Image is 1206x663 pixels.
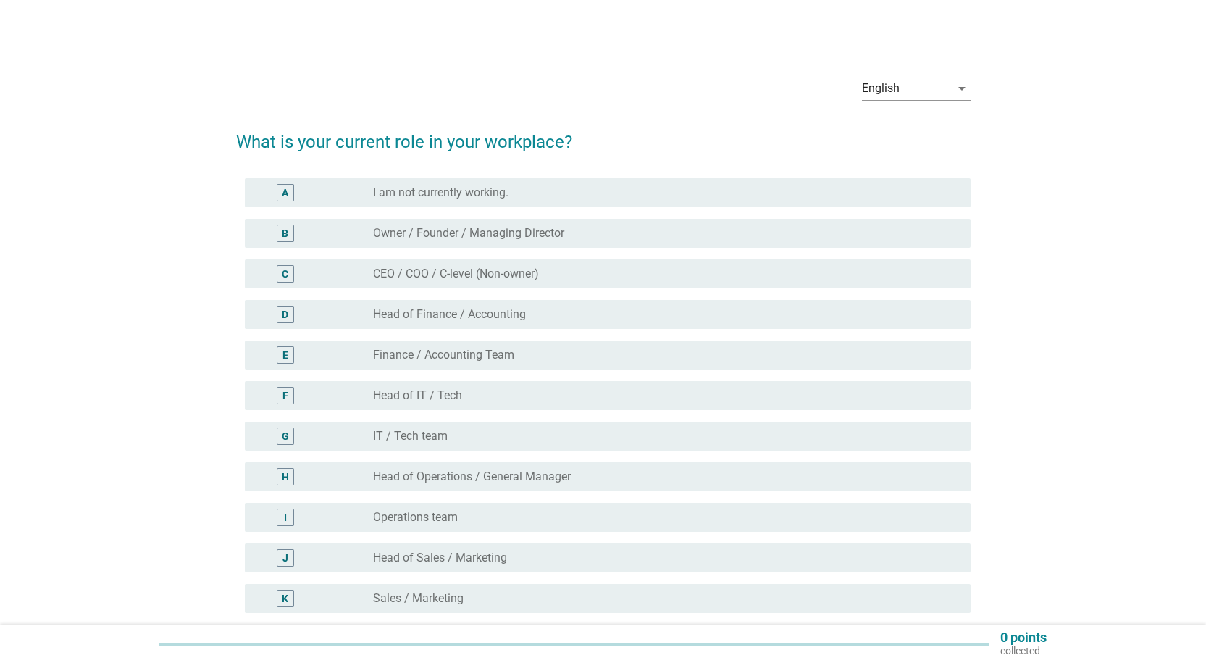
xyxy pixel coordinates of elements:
[373,348,514,362] label: Finance / Accounting Team
[282,429,289,444] div: G
[373,388,462,403] label: Head of IT / Tech
[1000,631,1047,644] p: 0 points
[1000,644,1047,657] p: collected
[373,591,464,606] label: Sales / Marketing
[282,267,288,282] div: C
[282,388,288,404] div: F
[373,470,571,484] label: Head of Operations / General Manager
[284,510,287,525] div: I
[373,226,564,241] label: Owner / Founder / Managing Director
[373,429,448,443] label: IT / Tech team
[953,80,971,97] i: arrow_drop_down
[282,185,288,201] div: A
[373,510,458,525] label: Operations team
[373,185,508,200] label: I am not currently working.
[862,82,900,95] div: English
[282,591,288,606] div: K
[373,551,507,565] label: Head of Sales / Marketing
[236,114,971,155] h2: What is your current role in your workplace?
[373,307,526,322] label: Head of Finance / Accounting
[282,307,288,322] div: D
[282,348,288,363] div: E
[282,551,288,566] div: J
[373,267,539,281] label: CEO / COO / C-level (Non-owner)
[282,226,288,241] div: B
[282,470,289,485] div: H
